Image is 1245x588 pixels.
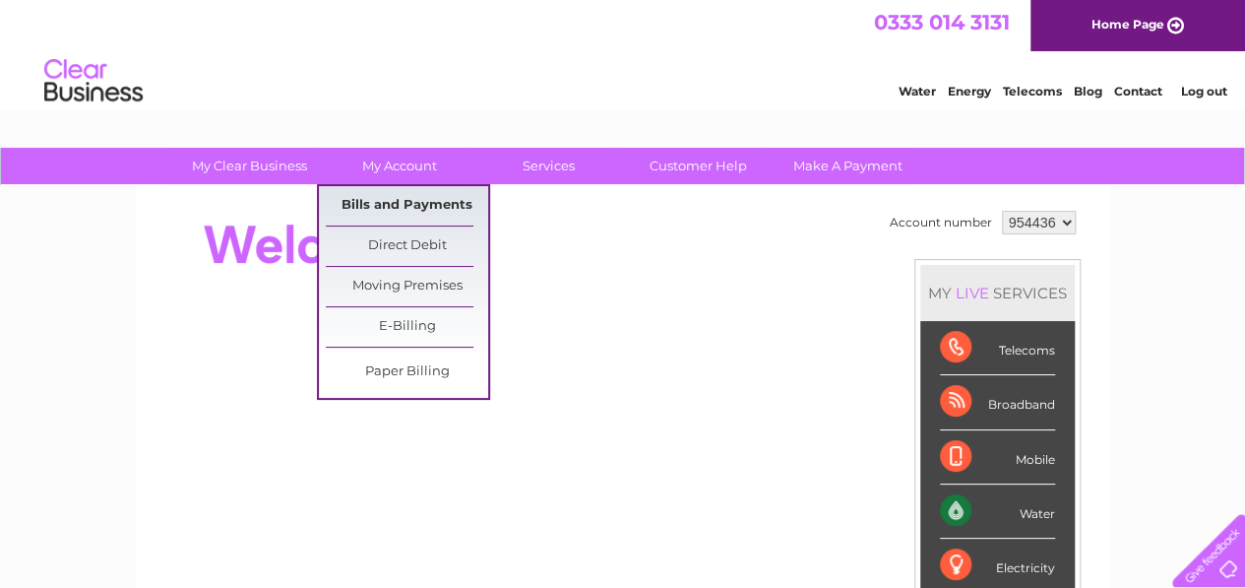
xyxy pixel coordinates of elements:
td: Account number [885,206,997,239]
a: Energy [948,84,991,98]
a: Log out [1180,84,1226,98]
img: logo.png [43,51,144,111]
a: Contact [1114,84,1162,98]
div: Broadband [940,375,1055,429]
a: E-Billing [326,307,488,347]
a: Moving Premises [326,267,488,306]
div: LIVE [952,284,993,302]
div: Telecoms [940,321,1055,375]
a: Make A Payment [767,148,929,184]
div: Clear Business is a trading name of Verastar Limited (registered in [GEOGRAPHIC_DATA] No. 3667643... [158,11,1089,96]
a: Direct Debit [326,227,488,266]
a: Telecoms [1003,84,1062,98]
a: Services [467,148,630,184]
a: Bills and Payments [326,186,488,226]
a: Blog [1074,84,1102,98]
a: My Account [318,148,480,184]
a: Customer Help [617,148,779,184]
a: Paper Billing [326,353,488,392]
a: 0333 014 3131 [874,10,1010,34]
div: Mobile [940,430,1055,485]
div: MY SERVICES [920,265,1075,321]
a: Water [899,84,936,98]
div: Water [940,485,1055,539]
a: My Clear Business [168,148,331,184]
